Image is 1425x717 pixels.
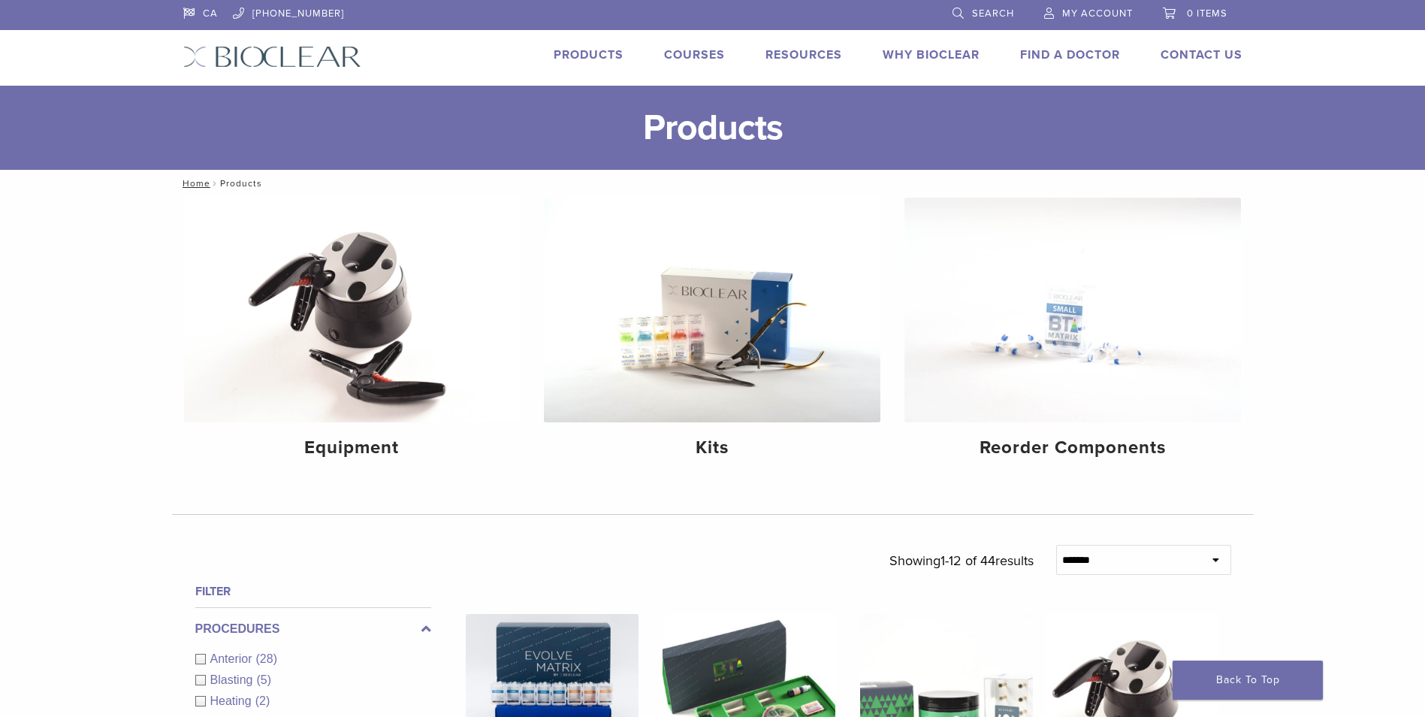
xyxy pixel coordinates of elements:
img: Equipment [184,198,521,422]
h4: Equipment [196,434,509,461]
span: (28) [256,652,277,665]
a: Back To Top [1173,661,1323,700]
span: Search [972,8,1014,20]
a: Resources [765,47,842,62]
a: Why Bioclear [883,47,980,62]
h4: Filter [195,582,431,601]
h4: Reorder Components [916,434,1229,461]
span: / [210,180,220,187]
a: Contact Us [1161,47,1242,62]
img: Kits [544,198,880,422]
img: Bioclear [183,46,361,68]
nav: Products [172,170,1254,197]
span: Blasting [210,673,257,686]
span: (5) [256,673,271,686]
a: Find A Doctor [1020,47,1120,62]
p: Showing results [889,545,1034,576]
label: Procedures [195,620,431,638]
span: (2) [255,694,270,707]
a: Equipment [184,198,521,471]
span: Anterior [210,652,256,665]
span: 1-12 of 44 [940,552,995,569]
span: Heating [210,694,255,707]
a: Courses [664,47,725,62]
a: Reorder Components [904,198,1241,471]
img: Reorder Components [904,198,1241,422]
span: 0 items [1187,8,1227,20]
h4: Kits [556,434,868,461]
span: My Account [1062,8,1133,20]
a: Home [178,178,210,189]
a: Products [554,47,623,62]
a: Kits [544,198,880,471]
